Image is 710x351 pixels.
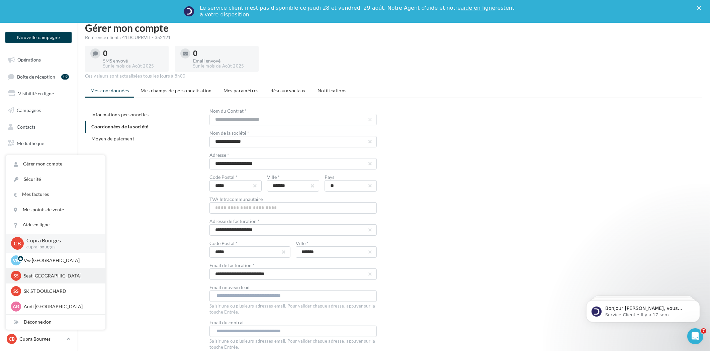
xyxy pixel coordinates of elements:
[6,187,105,202] a: Mes factures
[17,57,41,63] span: Opérations
[4,70,73,84] a: Boîte de réception12
[24,272,97,279] p: Seat [GEOGRAPHIC_DATA]
[461,5,495,11] a: aide en ligne
[85,34,702,41] div: Référence client : 41DCUPRVIL - 352121
[85,23,702,33] h1: Gérer mon compte
[24,288,97,295] p: SK ST DOULCHARD
[701,328,706,334] span: 7
[193,50,253,57] div: 0
[697,6,704,10] div: Fermer
[325,175,377,180] div: Pays
[184,6,194,17] img: Profile image for Service-Client
[4,53,73,67] a: Opérations
[4,153,73,167] a: Calendrier
[103,50,163,57] div: 0
[318,88,347,93] span: Notifications
[141,88,212,93] span: Mes champs de personnalisation
[17,124,35,129] span: Contacts
[24,303,97,310] p: Audi [GEOGRAPHIC_DATA]
[18,91,54,96] span: Visibilité en ligne
[6,217,105,232] a: Aide en ligne
[209,131,377,135] div: Nom de la société *
[26,244,95,250] p: cupra_bourges
[4,87,73,101] a: Visibilité en ligne
[209,337,377,350] div: Saisir une ou plusieurs adresses email. Pour valider chaque adresse, appuyer sur la touche Entrée.
[193,58,253,63] div: Email envoyé
[13,257,19,264] span: VB
[13,288,19,295] span: SS
[209,302,377,315] div: Saisir une ou plusieurs adresses email. Pour valider chaque adresse, appuyer sur la touche Entrée.
[103,63,163,69] div: Sur le mois de Août 2025
[91,136,134,141] span: Moyen de paiement
[17,107,41,113] span: Campagnes
[91,112,149,117] span: Informations personnelles
[5,333,72,345] a: CB Cupra Bourges
[209,285,377,290] div: Email nouveau lead
[270,88,306,93] span: Réseaux sociaux
[6,315,105,330] div: Déconnexion
[209,175,262,180] div: Code Postal *
[209,320,377,325] div: Email du contrat
[4,136,73,150] a: Médiathèque
[200,5,516,18] div: Le service client n'est pas disponible ce jeudi 28 et vendredi 29 août. Notre Agent d'aide et not...
[13,272,19,279] span: SS
[209,241,290,246] div: Code Postal *
[576,286,710,333] iframe: Intercom notifications message
[209,263,377,268] div: Email de facturation *
[6,202,105,217] a: Mes points de vente
[17,74,55,79] span: Boîte de réception
[209,197,377,202] div: TVA Intracommunautaire
[267,175,319,180] div: Ville *
[4,192,73,212] a: Campagnes DataOnDemand
[6,156,105,171] a: Gérer mon compte
[224,88,259,93] span: Mes paramètres
[209,153,377,157] div: Adresse *
[103,58,163,63] div: SMS envoyé
[17,140,44,146] span: Médiathèque
[209,219,377,224] div: Adresse de facturation *
[5,32,72,43] button: Nouvelle campagne
[6,172,105,187] a: Sécurité
[14,239,21,247] span: CB
[85,73,702,79] div: Ces valeurs sont actualisées tous les jours à 8h00
[209,109,377,113] div: Nom du Contrat *
[4,170,73,190] a: PLV et print personnalisable
[4,120,73,134] a: Contacts
[4,103,73,117] a: Campagnes
[193,63,253,69] div: Sur le mois de Août 2025
[296,241,377,246] div: Ville *
[9,336,15,342] span: CB
[13,303,19,310] span: AB
[687,328,703,344] iframe: Intercom live chat
[26,237,95,244] p: Cupra Bourges
[61,74,69,80] div: 12
[24,257,97,264] p: Vw [GEOGRAPHIC_DATA]
[19,336,64,342] p: Cupra Bourges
